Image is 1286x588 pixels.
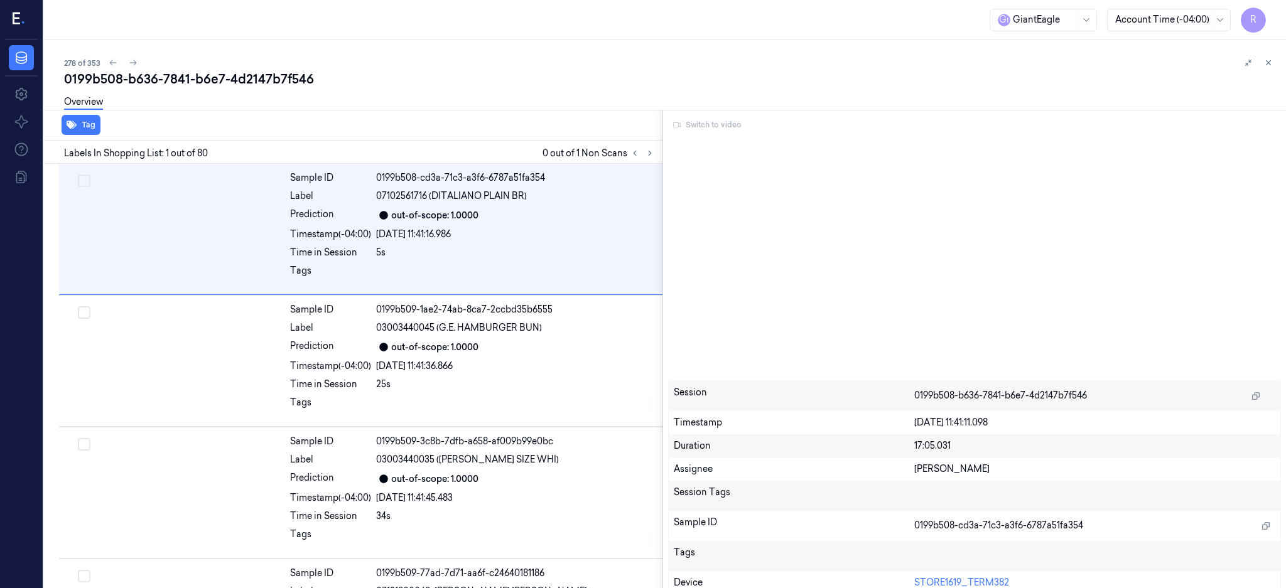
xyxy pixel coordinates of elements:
div: Tags [290,396,371,416]
div: Timestamp [674,416,914,429]
div: Tags [674,546,914,566]
div: 0199b509-77ad-7d71-aa6f-c24640181186 [376,567,655,580]
div: 17:05.031 [914,439,1275,452]
div: [DATE] 11:41:36.866 [376,360,655,373]
div: Tags [290,264,371,284]
div: Assignee [674,462,914,476]
span: 0199b508-cd3a-71c3-a3f6-6787a51fa354 [914,519,1083,532]
div: 0199b508-cd3a-71c3-a3f6-6787a51fa354 [376,171,655,184]
div: [PERSON_NAME] [914,462,1275,476]
span: G i [998,14,1010,26]
button: R [1241,8,1266,33]
span: 0199b508-b636-7841-b6e7-4d2147b7f546 [914,389,1087,402]
button: Select row [78,570,90,582]
div: 34s [376,510,655,523]
div: Timestamp (-04:00) [290,360,371,373]
button: Select row [78,306,90,319]
div: 5s [376,246,655,259]
div: Prediction [290,208,371,223]
span: 278 of 353 [64,58,100,68]
span: 07102561716 (DITALIANO PLAIN BR) [376,190,527,203]
div: Prediction [290,471,371,486]
div: Sample ID [290,435,371,448]
div: Session [674,386,914,406]
div: Time in Session [290,246,371,259]
a: Overview [64,95,103,110]
div: [DATE] 11:41:11.098 [914,416,1275,429]
span: Labels In Shopping List: 1 out of 80 [64,147,208,160]
div: Label [290,453,371,466]
div: Label [290,190,371,203]
div: 0199b509-1ae2-74ab-8ca7-2ccbd35b6555 [376,303,655,316]
div: Label [290,321,371,334]
div: Sample ID [290,171,371,184]
span: 03003440045 (G.E. HAMBURGER BUN) [376,321,542,334]
div: Session Tags [674,486,914,506]
div: 25s [376,378,655,391]
button: Select row [78,438,90,451]
div: Tags [290,528,371,548]
span: 03003440035 ([PERSON_NAME] SIZE WHI) [376,453,559,466]
div: Duration [674,439,914,452]
div: out-of-scope: 1.0000 [391,341,478,354]
div: Sample ID [290,303,371,316]
button: Select row [78,174,90,187]
div: out-of-scope: 1.0000 [391,209,478,222]
div: Prediction [290,339,371,355]
div: Time in Session [290,378,371,391]
div: Sample ID [674,516,914,536]
div: 0199b509-3c8b-7dfb-a658-af009b99e0bc [376,435,655,448]
button: Tag [62,115,100,135]
div: [DATE] 11:41:16.986 [376,228,655,241]
div: Sample ID [290,567,371,580]
div: Time in Session [290,510,371,523]
span: 0 out of 1 Non Scans [543,146,657,161]
div: out-of-scope: 1.0000 [391,473,478,486]
div: 0199b508-b636-7841-b6e7-4d2147b7f546 [64,70,1276,88]
div: [DATE] 11:41:45.483 [376,491,655,505]
div: Timestamp (-04:00) [290,228,371,241]
div: Timestamp (-04:00) [290,491,371,505]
